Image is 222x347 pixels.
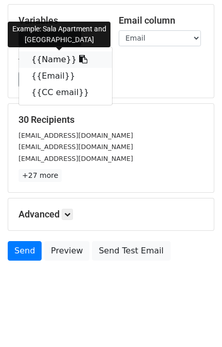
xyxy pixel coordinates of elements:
[8,241,42,261] a: Send
[119,15,203,26] h5: Email column
[18,114,203,125] h5: 30 Recipients
[18,15,103,26] h5: Variables
[18,132,133,139] small: [EMAIL_ADDRESS][DOMAIN_NAME]
[18,209,203,220] h5: Advanced
[19,51,112,68] a: {{Name}}
[92,241,170,261] a: Send Test Email
[18,169,62,182] a: +27 more
[18,155,133,162] small: [EMAIL_ADDRESS][DOMAIN_NAME]
[171,298,222,347] iframe: Chat Widget
[19,68,112,84] a: {{Email}}
[19,84,112,101] a: {{CC email}}
[8,22,110,47] div: Example: Sala Apartment and [GEOGRAPHIC_DATA]
[18,143,133,151] small: [EMAIL_ADDRESS][DOMAIN_NAME]
[44,241,89,261] a: Preview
